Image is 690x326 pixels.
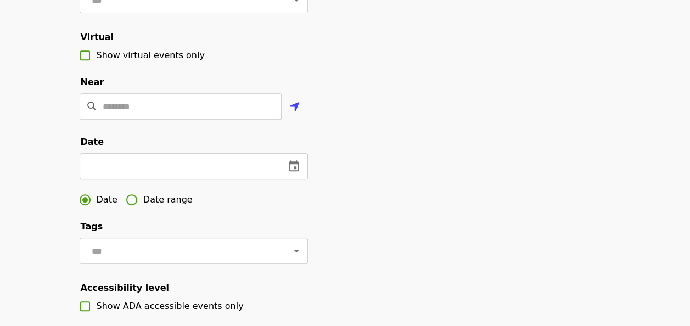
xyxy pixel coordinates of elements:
span: Tags [81,221,103,232]
span: Accessibility level [81,283,169,293]
span: Date [97,193,117,206]
span: Show virtual events only [97,50,205,60]
button: Open [289,243,304,258]
span: Virtual [81,32,114,42]
button: Use my location [282,94,308,121]
span: Date range [143,193,193,206]
span: Date [81,137,104,147]
button: change date [281,153,307,179]
input: Location [103,93,282,120]
span: Show ADA accessible events only [97,301,244,311]
i: location-arrow icon [290,100,300,114]
span: Near [81,77,104,87]
i: search icon [87,101,96,111]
